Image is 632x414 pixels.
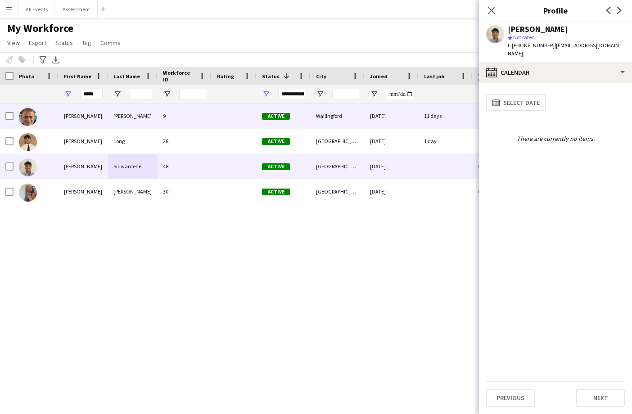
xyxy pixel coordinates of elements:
img: George Hayter [19,108,37,126]
img: George Long [19,133,37,151]
span: My Workforce [7,22,73,35]
button: All Events [18,0,55,18]
img: Georgina Betts [19,184,37,202]
span: Active [262,163,290,170]
span: Export [29,39,46,47]
app-action-btn: Export XLSX [50,54,61,65]
h3: Profile [479,4,632,16]
div: 0 [473,179,531,204]
div: [PERSON_NAME] [108,103,158,128]
a: Comms [97,37,124,49]
span: Active [262,189,290,195]
span: Status [262,73,280,80]
input: Last Name Filter Input [130,89,152,99]
input: Joined Filter Input [386,89,413,99]
img: George Siriwardene [19,158,37,176]
button: Select date [486,94,546,111]
span: Last Name [113,73,140,80]
span: Tag [82,39,91,47]
input: City Filter Input [332,89,359,99]
span: Photo [19,73,34,80]
span: First Name [64,73,91,80]
div: 30 [158,179,212,204]
div: [PERSON_NAME] [59,129,108,153]
div: 1 day [419,129,473,153]
span: Status [55,39,73,47]
div: 28 [158,129,212,153]
input: First Name Filter Input [80,89,103,99]
button: Previous [486,389,535,407]
div: 13 [473,129,531,153]
span: View [7,39,20,47]
button: Open Filter Menu [64,90,72,98]
div: [DATE] [365,154,419,179]
div: 11 days [419,103,473,128]
span: Workforce ID [163,69,195,83]
button: Next [576,389,625,407]
span: Joined [370,73,388,80]
a: Tag [78,37,95,49]
span: Not rated [513,34,535,40]
button: Open Filter Menu [316,90,324,98]
div: [GEOGRAPHIC_DATA] [311,129,365,153]
button: Open Filter Menu [163,90,171,98]
span: Last job [424,73,444,80]
app-action-btn: Advanced filters [37,54,48,65]
a: Status [52,37,77,49]
span: Active [262,113,290,120]
div: [PERSON_NAME] [59,154,108,179]
a: Export [25,37,50,49]
div: Wallingford [311,103,365,128]
div: 0 [473,154,531,179]
button: Open Filter Menu [113,90,122,98]
div: [DATE] [365,103,419,128]
div: [GEOGRAPHIC_DATA] [311,179,365,204]
span: Rating [217,73,234,80]
div: [PERSON_NAME] [59,179,108,204]
div: Siriwardene [108,154,158,179]
div: [DATE] [365,129,419,153]
a: View [4,37,23,49]
div: [PERSON_NAME] [59,103,108,128]
div: 1 [473,103,531,128]
div: 48 [158,154,212,179]
div: [PERSON_NAME] [108,179,158,204]
div: Calendar [479,62,632,83]
span: Active [262,138,290,145]
button: Open Filter Menu [370,90,378,98]
div: Long [108,129,158,153]
div: [GEOGRAPHIC_DATA] [311,154,365,179]
span: t. [PHONE_NUMBER] [508,42,555,49]
span: Jobs (last 90 days) [478,69,515,83]
div: [DATE] [365,179,419,204]
button: Open Filter Menu [262,90,270,98]
input: Workforce ID Filter Input [179,89,206,99]
div: 9 [158,103,212,128]
button: Assessment [55,0,98,18]
span: Comms [100,39,121,47]
span: | [EMAIL_ADDRESS][DOMAIN_NAME] [508,42,622,57]
div: [PERSON_NAME] [508,25,568,33]
div: There are currently no items. [486,135,625,143]
span: City [316,73,326,80]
